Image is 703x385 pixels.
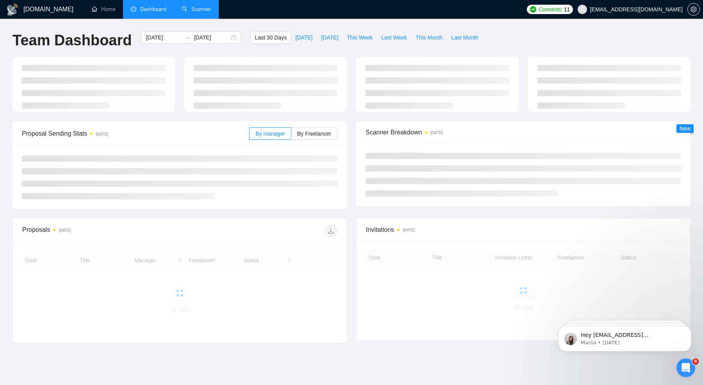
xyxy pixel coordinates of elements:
[22,129,249,138] span: Proposal Sending Stats
[539,5,562,14] span: Connects:
[416,33,442,42] span: This Month
[347,33,373,42] span: This Week
[131,6,136,12] span: dashboard
[34,23,135,130] span: Hey [EMAIL_ADDRESS][DOMAIN_NAME], Looks like your Upwork agency FutureSells ran out of connects. ...
[680,125,691,132] span: New
[381,33,407,42] span: Last Week
[250,31,291,44] button: Last 30 Days
[377,31,411,44] button: Last Week
[430,131,442,135] time: [DATE]
[687,6,700,13] a: setting
[564,5,570,14] span: 11
[451,33,478,42] span: Last Month
[34,30,135,37] p: Message from Mariia, sent 1d ago
[317,31,343,44] button: [DATE]
[295,33,312,42] span: [DATE]
[12,31,132,50] h1: Team Dashboard
[184,34,191,41] span: swap-right
[184,34,191,41] span: to
[146,33,181,42] input: Start date
[530,6,536,13] img: upwork-logo.png
[22,225,180,237] div: Proposals
[96,132,108,136] time: [DATE]
[366,127,681,137] span: Scanner Breakdown
[687,3,700,16] button: setting
[676,358,695,377] iframe: Intercom live chat
[92,6,115,13] a: homeHome
[366,225,681,235] span: Invitations
[343,31,377,44] button: This Week
[297,131,331,137] span: By Freelancer
[255,131,285,137] span: By manager
[140,6,166,13] span: Dashboard
[580,7,585,12] span: user
[447,31,482,44] button: Last Month
[182,6,211,13] a: searchScanner
[291,31,317,44] button: [DATE]
[6,4,19,16] img: logo
[194,33,229,42] input: End date
[321,33,338,42] span: [DATE]
[255,33,287,42] span: Last 30 Days
[403,228,415,232] time: [DATE]
[547,309,703,364] iframe: Intercom notifications message
[692,358,699,365] span: 9
[59,228,71,233] time: [DATE]
[411,31,447,44] button: This Month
